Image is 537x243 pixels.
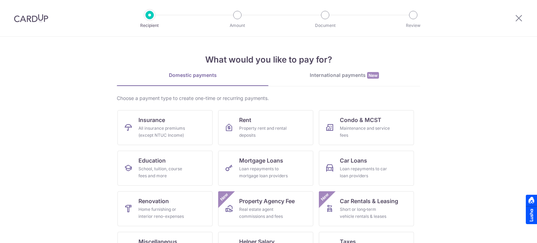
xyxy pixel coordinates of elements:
[14,14,48,22] img: CardUp
[239,116,251,124] span: Rent
[239,156,283,165] span: Mortgage Loans
[218,110,313,145] a: RentProperty rent and rental deposits
[340,165,390,179] div: Loan repayments to car loan providers
[367,72,379,79] span: New
[117,53,420,66] h4: What would you like to pay for?
[219,191,230,203] span: New
[268,72,420,79] div: International payments
[340,156,367,165] span: Car Loans
[492,222,530,240] iframe: Opens a widget where you can find more information
[138,197,169,205] span: Renovation
[138,125,189,139] div: All insurance premiums (except NTUC Income)
[138,156,166,165] span: Education
[138,116,165,124] span: Insurance
[319,151,414,186] a: Car LoansLoan repayments to car loan providers
[239,197,295,205] span: Property Agency Fee
[212,22,263,29] p: Amount
[117,151,213,186] a: EducationSchool, tuition, course fees and more
[117,191,213,226] a: RenovationHome furnishing or interior reno-expenses
[340,125,390,139] div: Maintenance and service fees
[387,22,439,29] p: Review
[319,191,331,203] span: New
[239,165,289,179] div: Loan repayments to mortgage loan providers
[117,110,213,145] a: InsuranceAll insurance premiums (except NTUC Income)
[124,22,176,29] p: Recipient
[138,165,189,179] div: School, tuition, course fees and more
[299,22,351,29] p: Document
[319,110,414,145] a: Condo & MCSTMaintenance and service fees
[218,191,313,226] a: Property Agency FeeReal estate agent commissions and feesNew
[319,191,414,226] a: Car Rentals & LeasingShort or long‑term vehicle rentals & leasesNew
[239,206,289,220] div: Real estate agent commissions and fees
[340,197,398,205] span: Car Rentals & Leasing
[117,95,420,102] div: Choose a payment type to create one-time or recurring payments.
[340,206,390,220] div: Short or long‑term vehicle rentals & leases
[218,151,313,186] a: Mortgage LoansLoan repayments to mortgage loan providers
[340,116,381,124] span: Condo & MCST
[239,125,289,139] div: Property rent and rental deposits
[138,206,189,220] div: Home furnishing or interior reno-expenses
[117,72,268,79] div: Domestic payments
